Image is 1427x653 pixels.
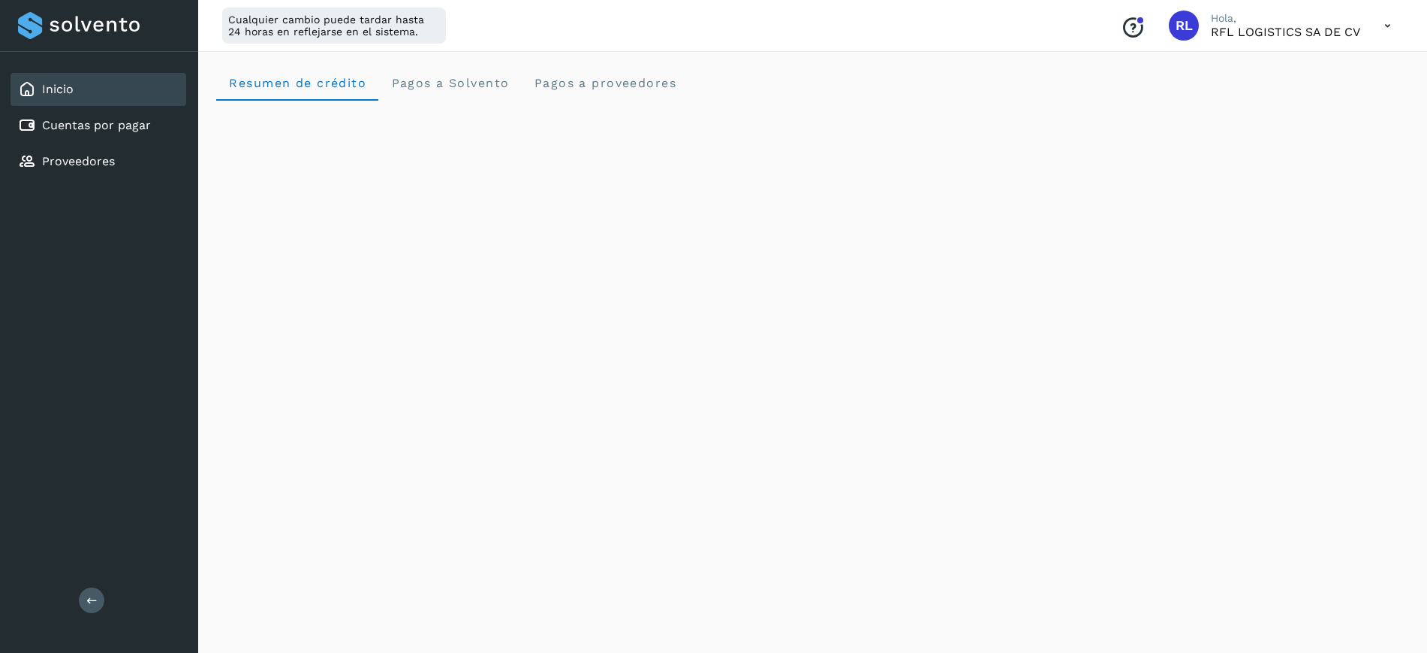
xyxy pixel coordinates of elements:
[11,109,186,142] div: Cuentas por pagar
[390,76,509,90] span: Pagos a Solvento
[11,145,186,178] div: Proveedores
[533,76,676,90] span: Pagos a proveedores
[228,76,366,90] span: Resumen de crédito
[1211,12,1360,25] p: Hola,
[11,73,186,106] div: Inicio
[42,154,115,168] a: Proveedores
[42,118,151,132] a: Cuentas por pagar
[42,82,74,96] a: Inicio
[222,8,446,44] div: Cualquier cambio puede tardar hasta 24 horas en reflejarse en el sistema.
[1211,25,1360,39] p: RFL LOGISTICS SA DE CV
